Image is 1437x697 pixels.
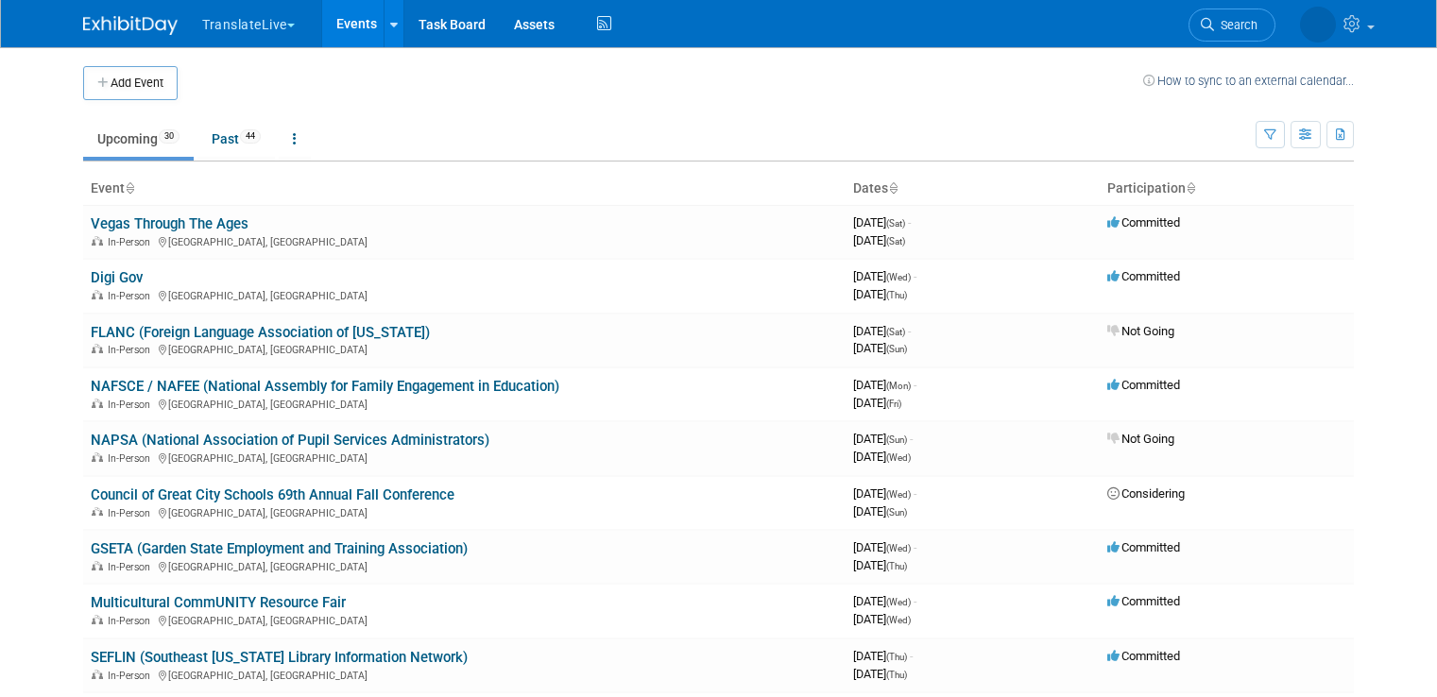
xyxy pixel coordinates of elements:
[91,215,248,232] a: Vegas Through The Ages
[1143,74,1354,88] a: How to sync to an external calendar...
[108,290,156,302] span: In-Person
[853,540,916,554] span: [DATE]
[1107,215,1180,229] span: Committed
[1107,432,1174,446] span: Not Going
[888,180,898,195] a: Sort by Start Date
[1189,8,1275,42] a: Search
[853,450,911,464] span: [DATE]
[91,667,838,682] div: [GEOGRAPHIC_DATA], [GEOGRAPHIC_DATA]
[1300,7,1336,42] img: Mikaela Quigley
[886,543,911,553] span: (Wed)
[886,561,907,571] span: (Thu)
[197,121,275,157] a: Past44
[91,504,838,519] div: [GEOGRAPHIC_DATA], [GEOGRAPHIC_DATA]
[1107,540,1180,554] span: Committed
[83,66,178,100] button: Add Event
[108,344,156,356] span: In-Person
[108,452,156,465] span: In-Person
[108,615,156,627] span: In-Person
[914,269,916,283] span: -
[91,649,468,666] a: SEFLIN (Southeast [US_STATE] Library Information Network)
[910,432,913,446] span: -
[92,615,103,624] img: In-Person Event
[853,396,901,410] span: [DATE]
[1100,173,1354,205] th: Participation
[240,129,261,144] span: 44
[853,378,916,392] span: [DATE]
[91,269,143,286] a: Digi Gov
[92,344,103,353] img: In-Person Event
[886,236,905,246] span: (Sat)
[108,561,156,573] span: In-Person
[92,670,103,679] img: In-Person Event
[908,324,911,338] span: -
[1107,269,1180,283] span: Committed
[125,180,134,195] a: Sort by Event Name
[91,324,430,341] a: FLANC (Foreign Language Association of [US_STATE])
[853,324,911,338] span: [DATE]
[886,507,907,518] span: (Sun)
[914,594,916,608] span: -
[92,290,103,299] img: In-Person Event
[853,558,907,572] span: [DATE]
[91,594,346,611] a: Multicultural CommUNITY Resource Fair
[914,378,916,392] span: -
[1186,180,1195,195] a: Sort by Participation Type
[886,327,905,337] span: (Sat)
[886,272,911,282] span: (Wed)
[853,649,913,663] span: [DATE]
[1107,324,1174,338] span: Not Going
[853,667,907,681] span: [DATE]
[91,378,559,395] a: NAFSCE / NAFEE (National Assembly for Family Engagement in Education)
[886,399,901,409] span: (Fri)
[1107,649,1180,663] span: Committed
[886,381,911,391] span: (Mon)
[908,215,911,229] span: -
[83,121,194,157] a: Upcoming30
[92,452,103,462] img: In-Person Event
[853,233,905,247] span: [DATE]
[91,432,489,449] a: NAPSA (National Association of Pupil Services Administrators)
[886,290,907,300] span: (Thu)
[92,399,103,408] img: In-Person Event
[853,432,913,446] span: [DATE]
[1107,594,1180,608] span: Committed
[1107,486,1185,501] span: Considering
[914,486,916,501] span: -
[108,507,156,519] span: In-Person
[91,396,838,411] div: [GEOGRAPHIC_DATA], [GEOGRAPHIC_DATA]
[910,649,913,663] span: -
[91,486,454,503] a: Council of Great City Schools 69th Annual Fall Conference
[886,489,911,500] span: (Wed)
[886,615,911,625] span: (Wed)
[853,215,911,229] span: [DATE]
[886,597,911,607] span: (Wed)
[853,612,911,626] span: [DATE]
[83,173,846,205] th: Event
[91,287,838,302] div: [GEOGRAPHIC_DATA], [GEOGRAPHIC_DATA]
[91,558,838,573] div: [GEOGRAPHIC_DATA], [GEOGRAPHIC_DATA]
[853,486,916,501] span: [DATE]
[92,561,103,570] img: In-Person Event
[846,173,1100,205] th: Dates
[159,129,180,144] span: 30
[853,594,916,608] span: [DATE]
[108,236,156,248] span: In-Person
[108,670,156,682] span: In-Person
[83,16,178,35] img: ExhibitDay
[108,399,156,411] span: In-Person
[853,269,916,283] span: [DATE]
[91,233,838,248] div: [GEOGRAPHIC_DATA], [GEOGRAPHIC_DATA]
[92,236,103,246] img: In-Person Event
[886,344,907,354] span: (Sun)
[853,341,907,355] span: [DATE]
[886,218,905,229] span: (Sat)
[853,504,907,518] span: [DATE]
[91,341,838,356] div: [GEOGRAPHIC_DATA], [GEOGRAPHIC_DATA]
[1107,378,1180,392] span: Committed
[886,652,907,662] span: (Thu)
[914,540,916,554] span: -
[1214,18,1257,32] span: Search
[92,507,103,517] img: In-Person Event
[91,450,838,465] div: [GEOGRAPHIC_DATA], [GEOGRAPHIC_DATA]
